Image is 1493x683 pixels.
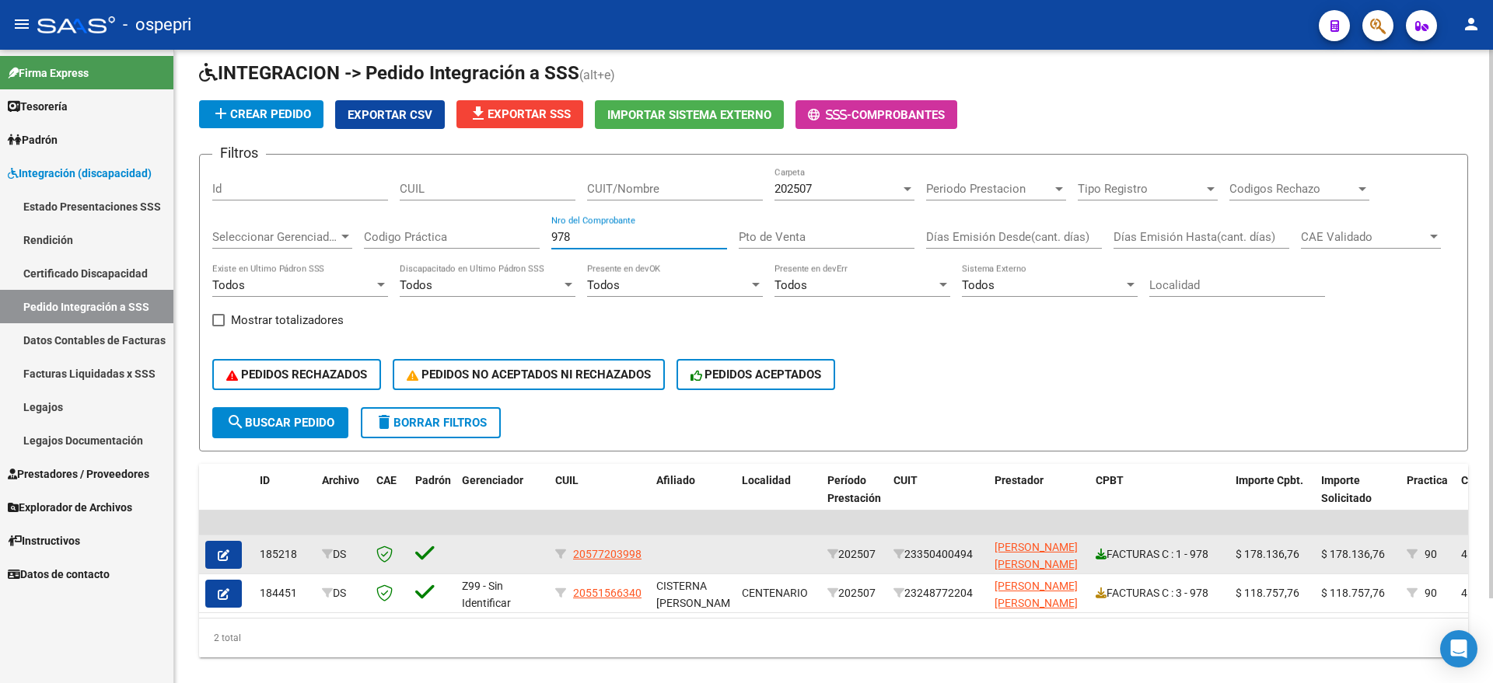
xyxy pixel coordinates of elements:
span: Padrón [415,474,451,486]
span: Explorador de Archivos [8,499,132,516]
datatable-header-cell: CUIT [887,464,988,532]
span: PEDIDOS NO ACEPTADOS NI RECHAZADOS [407,368,651,382]
button: Exportar SSS [456,100,583,128]
datatable-header-cell: Practica [1400,464,1455,532]
div: FACTURAS C : 3 - 978 [1096,584,1223,602]
span: 90 [1425,548,1437,560]
span: 4 [1461,548,1467,560]
span: Todos [212,278,245,292]
div: FACTURAS C : 1 - 978 [1096,545,1223,563]
span: - [808,108,851,122]
button: Crear Pedido [199,100,323,128]
div: 23350400494 [893,545,982,563]
span: Todos [962,278,995,292]
div: 2 total [199,619,1468,657]
span: - ospepri [123,8,191,42]
span: Instructivos [8,532,80,549]
span: CUIL [555,474,579,486]
datatable-header-cell: CAE [370,464,409,532]
h3: Filtros [212,142,266,164]
datatable-header-cell: Padrón [409,464,456,532]
span: Tesorería [8,98,68,115]
datatable-header-cell: Afiliado [650,464,736,532]
span: $ 178.136,76 [1236,548,1299,560]
span: [PERSON_NAME] [PERSON_NAME] [995,580,1078,610]
span: (alt+e) [579,68,615,82]
span: CISTERNA [PERSON_NAME] , - [656,580,740,628]
datatable-header-cell: Importe Solicitado [1315,464,1400,532]
span: Practica [1407,474,1448,486]
span: Buscar Pedido [226,416,334,430]
button: PEDIDOS RECHAZADOS [212,359,381,390]
span: Padrón [8,131,58,148]
mat-icon: delete [375,413,393,431]
datatable-header-cell: Importe Cpbt. [1229,464,1315,532]
span: PEDIDOS ACEPTADOS [691,368,822,382]
div: 185218 [260,545,309,563]
span: CAE Validado [1301,230,1427,244]
span: Importe Cpbt. [1236,474,1303,486]
span: ID [260,474,270,486]
span: Prestador [995,474,1044,486]
span: 20551566340 [573,587,642,599]
button: PEDIDOS NO ACEPTADOS NI RECHAZADOS [393,359,665,390]
mat-icon: add [212,104,230,123]
button: Exportar CSV [335,100,445,129]
span: $ 178.136,76 [1321,548,1385,560]
span: Borrar Filtros [375,416,487,430]
span: Exportar CSV [348,108,432,122]
span: INTEGRACION -> Pedido Integración a SSS [199,62,579,84]
div: DS [322,584,364,602]
button: Borrar Filtros [361,407,501,438]
span: Prestadores / Proveedores [8,465,149,483]
span: 4 [1461,587,1467,599]
datatable-header-cell: Archivo [316,464,370,532]
mat-icon: menu [12,15,31,33]
div: DS [322,545,364,563]
button: Buscar Pedido [212,407,348,438]
button: PEDIDOS ACEPTADOS [677,359,836,390]
span: Comprobantes [851,108,945,122]
span: Tipo Registro [1078,182,1204,196]
span: Gerenciador [462,474,523,486]
span: Archivo [322,474,359,486]
datatable-header-cell: Período Prestación [821,464,887,532]
div: 23248772204 [893,584,982,602]
span: CENTENARIO [742,587,808,599]
span: Integración (discapacidad) [8,165,152,182]
datatable-header-cell: Prestador [988,464,1089,532]
span: Afiliado [656,474,695,486]
span: PEDIDOS RECHAZADOS [226,368,367,382]
span: Todos [400,278,432,292]
span: Importar Sistema Externo [607,108,771,122]
span: Todos [774,278,807,292]
datatable-header-cell: ID [253,464,316,532]
span: CPBT [1096,474,1124,486]
span: Datos de contacto [8,566,110,583]
datatable-header-cell: CPBT [1089,464,1229,532]
span: Mostrar totalizadores [231,311,344,329]
span: 90 [1425,587,1437,599]
span: Crear Pedido [212,107,311,121]
div: Open Intercom Messenger [1440,630,1477,667]
div: 184451 [260,584,309,602]
span: Periodo Prestacion [926,182,1052,196]
div: 202507 [827,584,881,602]
mat-icon: search [226,413,245,431]
span: $ 118.757,76 [1321,587,1385,599]
span: 202507 [774,182,812,196]
span: CAE [376,474,397,486]
span: CUIT [893,474,918,486]
button: -Comprobantes [795,100,957,129]
span: Seleccionar Gerenciador [212,230,338,244]
div: 202507 [827,545,881,563]
span: Localidad [742,474,791,486]
span: 20577203998 [573,548,642,560]
mat-icon: file_download [469,104,488,123]
span: Importe Solicitado [1321,474,1372,504]
span: Z99 - Sin Identificar [462,580,511,610]
datatable-header-cell: CUIL [549,464,650,532]
span: Período Prestación [827,474,881,504]
span: Codigos Rechazo [1229,182,1355,196]
datatable-header-cell: Gerenciador [456,464,549,532]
